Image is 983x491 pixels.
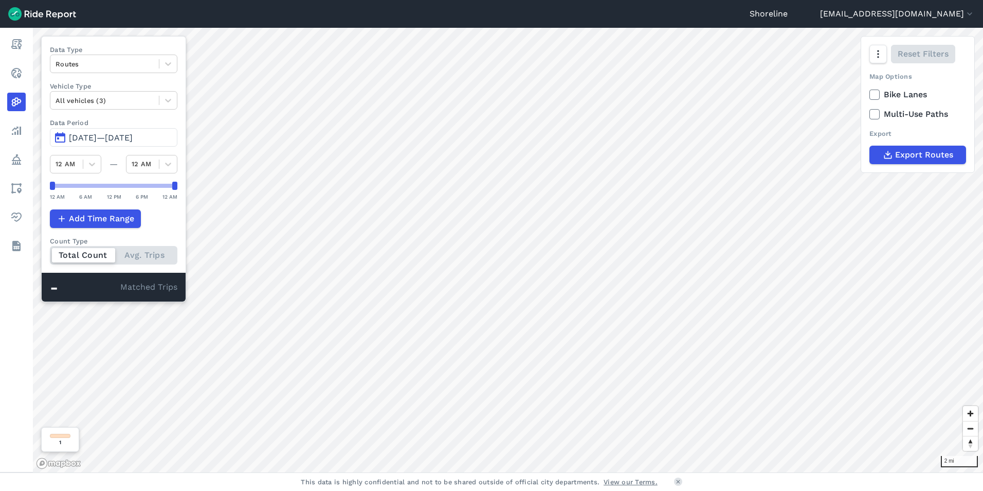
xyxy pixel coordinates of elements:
[869,72,966,81] div: Map Options
[101,158,126,170] div: —
[33,28,983,472] canvas: Map
[7,64,26,82] a: Realtime
[7,93,26,111] a: Heatmaps
[604,477,658,487] a: View our Terms.
[36,458,81,469] a: Mapbox logo
[963,421,978,436] button: Zoom out
[7,150,26,169] a: Policy
[891,45,955,63] button: Reset Filters
[50,281,120,294] div: -
[898,48,949,60] span: Reset Filters
[869,89,966,101] label: Bike Lanes
[820,8,975,20] button: [EMAIL_ADDRESS][DOMAIN_NAME]
[941,456,978,467] div: 2 mi
[50,209,141,228] button: Add Time Range
[69,213,134,225] span: Add Time Range
[50,236,177,246] div: Count Type
[963,406,978,421] button: Zoom in
[7,179,26,198] a: Areas
[50,128,177,147] button: [DATE]—[DATE]
[50,192,65,201] div: 12 AM
[50,118,177,128] label: Data Period
[750,8,788,20] a: Shoreline
[136,192,148,201] div: 6 PM
[895,149,953,161] span: Export Routes
[79,192,92,201] div: 6 AM
[42,273,186,302] div: Matched Trips
[50,81,177,91] label: Vehicle Type
[69,133,133,143] span: [DATE]—[DATE]
[8,7,76,21] img: Ride Report
[107,192,121,201] div: 12 PM
[963,436,978,451] button: Reset bearing to north
[869,146,966,164] button: Export Routes
[7,121,26,140] a: Analyze
[869,129,966,138] div: Export
[7,237,26,255] a: Datasets
[7,208,26,226] a: Health
[869,108,966,120] label: Multi-Use Paths
[7,35,26,54] a: Report
[162,192,177,201] div: 12 AM
[50,45,177,55] label: Data Type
